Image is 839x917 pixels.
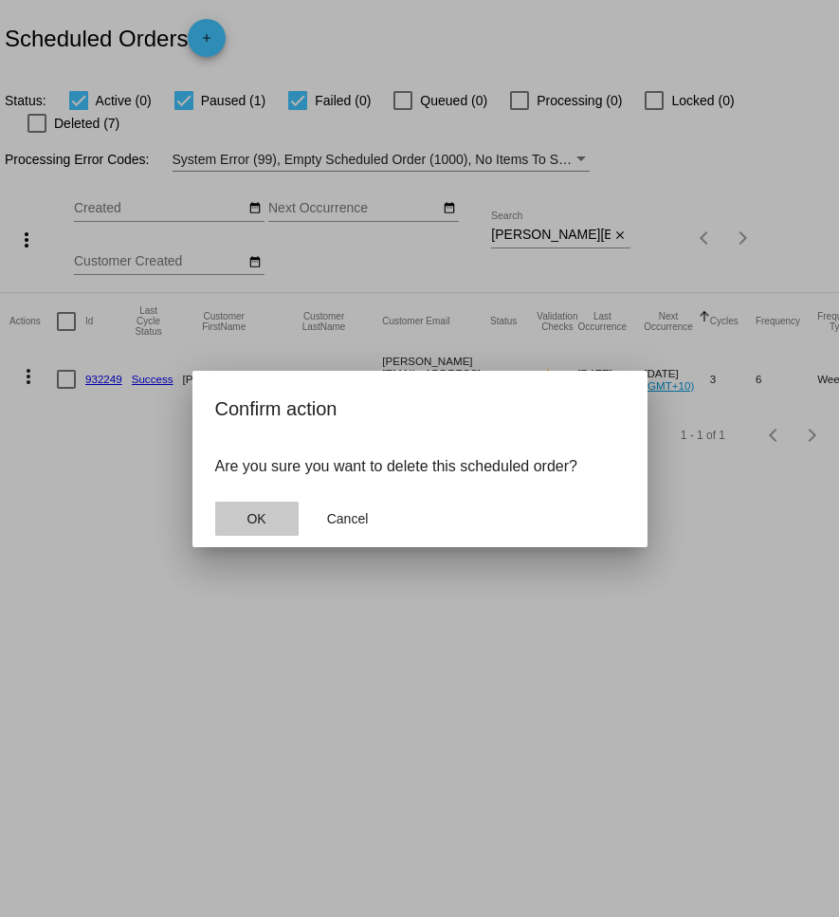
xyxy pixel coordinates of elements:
[215,502,299,536] button: Close dialog
[215,458,625,475] p: Are you sure you want to delete this scheduled order?
[306,502,390,536] button: Close dialog
[246,511,265,526] span: OK
[327,511,369,526] span: Cancel
[215,394,625,424] h2: Confirm action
